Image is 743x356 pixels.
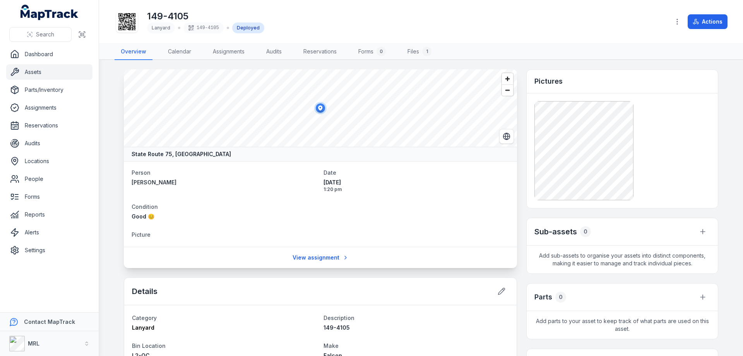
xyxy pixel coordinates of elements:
[232,22,264,33] div: Deployed
[527,246,718,273] span: Add sub-assets to organise your assets into distinct components, making it easier to manage and t...
[6,118,92,133] a: Reservations
[6,46,92,62] a: Dashboard
[580,226,591,237] div: 0
[132,213,154,220] span: Good 😊
[147,10,264,22] h1: 149-4105
[324,342,339,349] span: Make
[502,84,513,96] button: Zoom out
[401,44,438,60] a: Files1
[132,231,151,238] span: Picture
[132,203,158,210] span: Condition
[132,315,157,321] span: Category
[688,14,728,29] button: Actions
[132,286,158,297] h2: Details
[527,311,718,339] span: Add parts to your asset to keep track of what parts are used on this asset.
[9,27,72,42] button: Search
[183,22,224,33] div: 149-4105
[499,129,514,144] button: Switch to Satellite View
[132,324,154,331] span: Lanyard
[6,225,92,240] a: Alerts
[6,82,92,98] a: Parts/Inventory
[6,136,92,151] a: Audits
[28,340,39,347] strong: MRL
[502,73,513,84] button: Zoom in
[324,169,336,176] span: Date
[6,242,92,258] a: Settings
[534,292,552,303] h3: Parts
[132,150,231,158] strong: State Route 75, [GEOGRAPHIC_DATA]
[132,342,166,349] span: Bin Location
[324,179,509,193] time: 9/16/2025, 1:20:49 PM
[260,44,288,60] a: Audits
[21,5,79,20] a: MapTrack
[288,250,354,265] a: View assignment
[24,318,75,325] strong: Contact MapTrack
[162,44,197,60] a: Calendar
[124,69,517,147] canvas: Map
[6,207,92,222] a: Reports
[132,179,317,186] a: [PERSON_NAME]
[534,226,577,237] h2: Sub-assets
[297,44,343,60] a: Reservations
[324,186,509,193] span: 1:20 pm
[534,76,563,87] h3: Pictures
[207,44,251,60] a: Assignments
[132,169,151,176] span: Person
[555,292,566,303] div: 0
[324,315,354,321] span: Description
[422,47,431,56] div: 1
[6,100,92,115] a: Assignments
[6,153,92,169] a: Locations
[6,64,92,80] a: Assets
[352,44,392,60] a: Forms0
[115,44,152,60] a: Overview
[324,324,350,331] span: 149-4105
[377,47,386,56] div: 0
[6,171,92,187] a: People
[324,179,509,186] span: [DATE]
[6,189,92,205] a: Forms
[152,25,170,31] span: Lanyard
[36,31,54,38] span: Search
